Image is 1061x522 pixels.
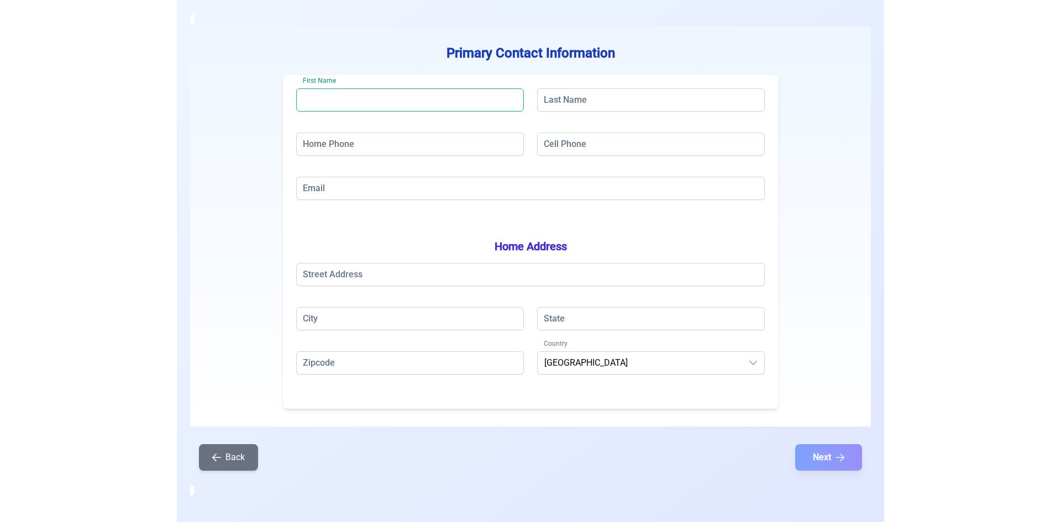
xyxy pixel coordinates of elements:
button: Back [199,444,258,471]
span: United States [538,352,742,374]
h3: Primary Contact Information [208,44,853,62]
div: dropdown trigger [742,352,764,374]
h3: Home Address [296,239,765,254]
button: Next [795,444,862,471]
